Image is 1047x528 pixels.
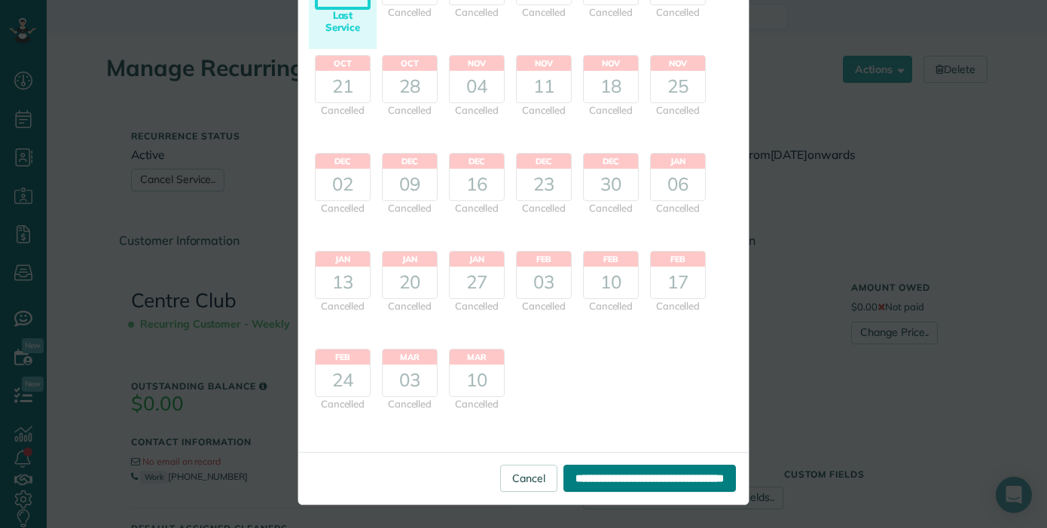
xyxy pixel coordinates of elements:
header: Dec [584,154,638,169]
div: Cancelled [315,201,371,215]
div: Cancelled [516,201,572,215]
div: Cancelled [315,299,371,313]
header: Dec [383,154,437,169]
div: Cancelled [516,5,572,20]
header: Oct [316,56,370,71]
div: Cancelled [449,397,505,411]
div: Cancelled [650,201,706,215]
div: Cancelled [449,5,505,20]
div: 03 [383,365,437,396]
header: Nov [651,56,705,71]
div: 16 [450,169,504,200]
header: Nov [584,56,638,71]
header: Mar [450,349,504,365]
header: Jan [383,252,437,267]
div: 02 [316,169,370,200]
div: 13 [316,267,370,298]
div: Cancelled [382,103,438,118]
div: Last Service [315,10,371,33]
div: 25 [651,71,705,102]
div: Cancelled [516,103,572,118]
div: Cancelled [583,5,639,20]
div: Cancelled [583,103,639,118]
header: Dec [316,154,370,169]
div: Cancelled [583,201,639,215]
header: Feb [651,252,705,267]
header: Jan [450,252,504,267]
div: 20 [383,267,437,298]
div: 10 [450,365,504,396]
div: 10 [584,267,638,298]
div: 03 [517,267,571,298]
header: Feb [584,252,638,267]
div: Cancelled [449,201,505,215]
header: Dec [450,154,504,169]
div: 23 [517,169,571,200]
div: Cancelled [315,397,371,411]
div: 21 [316,71,370,102]
div: 27 [450,267,504,298]
div: Cancelled [382,201,438,215]
div: Cancelled [583,299,639,313]
div: 18 [584,71,638,102]
div: Cancelled [382,397,438,411]
a: Cancel [500,465,557,492]
div: Cancelled [382,5,438,20]
div: 04 [450,71,504,102]
header: Dec [517,154,571,169]
header: Jan [651,154,705,169]
div: Cancelled [449,299,505,313]
div: Cancelled [315,103,371,118]
div: 28 [383,71,437,102]
div: 06 [651,169,705,200]
header: Oct [383,56,437,71]
div: 30 [584,169,638,200]
div: Cancelled [650,103,706,118]
header: Nov [517,56,571,71]
div: Cancelled [382,299,438,313]
header: Nov [450,56,504,71]
div: 09 [383,169,437,200]
header: Feb [316,349,370,365]
header: Jan [316,252,370,267]
header: Mar [383,349,437,365]
header: Feb [517,252,571,267]
div: Cancelled [449,103,505,118]
div: 24 [316,365,370,396]
div: 17 [651,267,705,298]
div: Cancelled [650,299,706,313]
div: Cancelled [516,299,572,313]
div: 11 [517,71,571,102]
div: Cancelled [650,5,706,20]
